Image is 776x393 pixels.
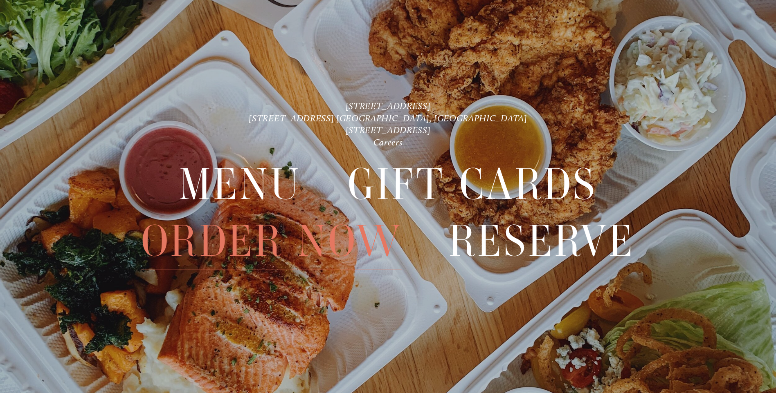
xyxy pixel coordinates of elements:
a: Gift Cards [348,156,597,212]
span: Menu [179,156,301,212]
a: Order Now [141,213,402,269]
a: Careers [373,137,403,148]
a: Reserve [449,213,635,269]
a: [STREET_ADDRESS] [346,125,431,136]
a: [STREET_ADDRESS] [346,100,431,112]
a: [STREET_ADDRESS] [GEOGRAPHIC_DATA], [GEOGRAPHIC_DATA] [249,113,527,124]
span: Gift Cards [348,156,597,212]
a: Menu [179,156,301,212]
